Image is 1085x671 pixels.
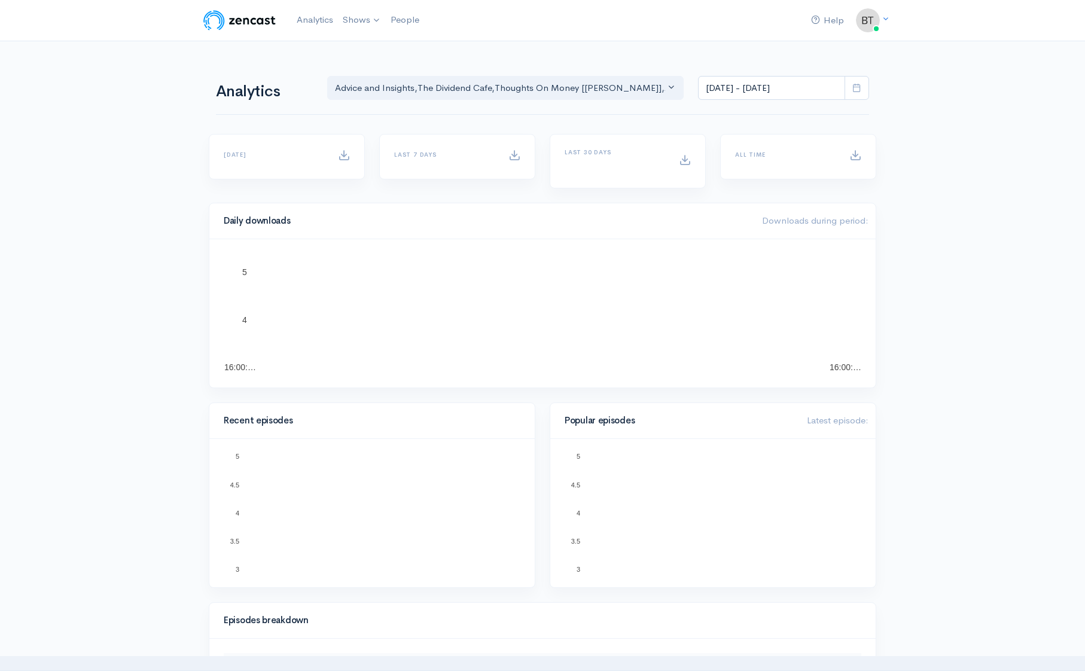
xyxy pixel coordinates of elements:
h4: Daily downloads [224,216,748,226]
h4: Popular episodes [565,416,793,426]
text: 3.5 [230,538,239,545]
text: 3.5 [571,538,580,545]
text: 4 [577,510,580,517]
a: People [386,7,424,33]
text: 16:00:… [830,362,861,372]
svg: A chart. [224,254,861,373]
h6: All time [735,151,835,158]
h6: [DATE] [224,151,324,158]
text: 4.5 [571,481,580,488]
text: 4 [236,510,239,517]
text: 5 [577,453,580,460]
text: 4.5 [230,481,239,488]
a: Shows [338,7,386,33]
h6: Last 7 days [394,151,494,158]
text: 5 [242,267,247,277]
a: Help [806,8,849,33]
img: ZenCast Logo [202,8,278,32]
text: 5 [236,453,239,460]
div: Advice and Insights , The Dividend Cafe , Thoughts On Money [[PERSON_NAME]] , Alt Blend , On the ... [335,81,665,95]
text: 4 [242,315,247,325]
button: Advice and Insights, The Dividend Cafe, Thoughts On Money [TOM], Alt Blend, On the Hook [327,76,684,100]
span: Latest episode: [807,414,868,426]
h4: Episodes breakdown [224,615,854,626]
svg: A chart. [565,453,861,573]
text: 3 [577,566,580,573]
input: analytics date range selector [698,76,845,100]
h4: Recent episodes [224,416,513,426]
text: 16:00:… [224,362,256,372]
text: 3 [236,566,239,573]
h6: Last 30 days [565,149,665,155]
h1: Analytics [216,83,313,100]
a: Analytics [292,7,338,33]
img: ... [856,8,880,32]
svg: A chart. [224,453,520,573]
span: Downloads during period: [762,215,868,226]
